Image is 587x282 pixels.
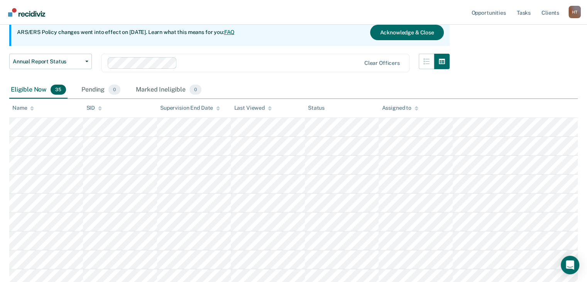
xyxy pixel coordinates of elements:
[108,85,120,95] span: 0
[308,105,325,111] div: Status
[370,25,443,40] button: Acknowledge & Close
[561,256,579,274] div: Open Intercom Messenger
[189,85,201,95] span: 0
[51,85,66,95] span: 35
[382,105,418,111] div: Assigned to
[12,105,34,111] div: Name
[224,29,235,35] a: FAQ
[160,105,220,111] div: Supervision End Date
[8,8,45,17] img: Recidiviz
[13,58,82,65] span: Annual Report Status
[9,54,92,69] button: Annual Report Status
[9,82,68,99] div: Eligible Now35
[568,6,581,18] div: H T
[364,60,400,66] div: Clear officers
[17,29,235,36] p: ARS/ERS Policy changes went into effect on [DATE]. Learn what this means for you:
[80,82,122,99] div: Pending0
[234,105,271,111] div: Last Viewed
[134,82,203,99] div: Marked Ineligible0
[86,105,102,111] div: SID
[568,6,581,18] button: Profile dropdown button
